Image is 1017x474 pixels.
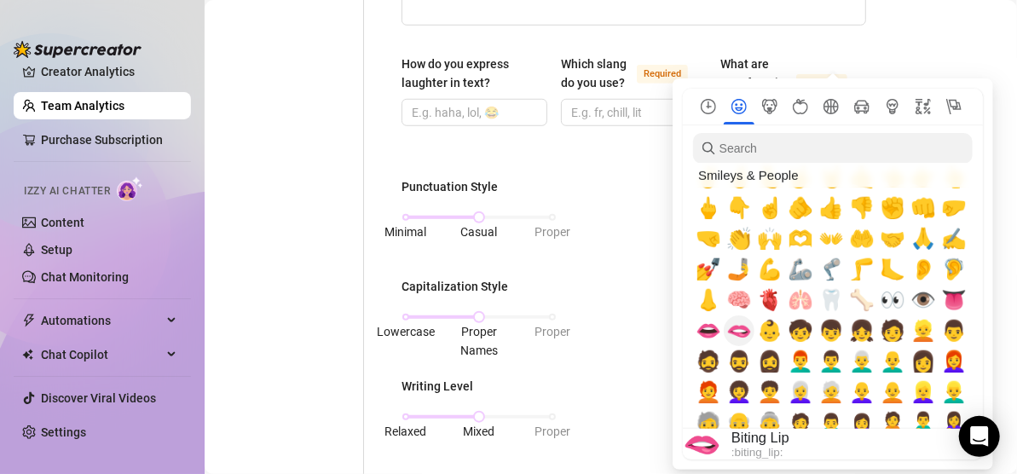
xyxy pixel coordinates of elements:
a: Setup [41,243,72,257]
span: Proper [535,225,570,239]
img: Chat Copilot [22,349,33,361]
div: How do you express laughter in text? [402,55,535,92]
img: logo-BBDzfeDw.svg [14,41,142,58]
label: Writing Level [402,377,485,396]
label: What are your favorite emojis? [720,55,866,111]
span: Proper Names [460,325,498,357]
span: Required [796,74,847,93]
label: Punctuation Style [402,177,510,196]
div: Punctuation Style [402,177,498,196]
a: Discover Viral Videos [41,391,156,405]
a: Creator Analytics [41,58,177,85]
span: Casual [460,225,497,239]
span: Lowercase [377,325,435,338]
span: Required [637,65,688,84]
span: Mixed [463,425,494,438]
div: Open Intercom Messenger [959,416,1000,457]
div: Which slang do you use? [561,55,630,92]
label: Which slang do you use? [561,55,707,92]
a: Chat Monitoring [41,270,129,284]
span: thunderbolt [22,314,36,327]
a: Purchase Subscription [41,126,177,153]
span: Izzy AI Chatter [24,183,110,199]
a: Team Analytics [41,99,124,113]
a: Settings [41,425,86,439]
label: How do you express laughter in text? [402,55,547,92]
span: Proper [535,325,570,338]
div: Capitalization Style [402,277,508,296]
label: Capitalization Style [402,277,520,296]
a: Content [41,216,84,229]
div: What are your favorite emojis? [720,55,789,111]
input: How do you express laughter in text? [412,103,534,122]
span: Proper [535,425,570,438]
div: Writing Level [402,377,473,396]
span: Relaxed [385,425,427,438]
img: AI Chatter [117,176,143,201]
span: Minimal [385,225,427,239]
span: Automations [41,307,162,334]
input: Which slang do you use? [571,103,693,122]
span: Chat Copilot [41,341,162,368]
